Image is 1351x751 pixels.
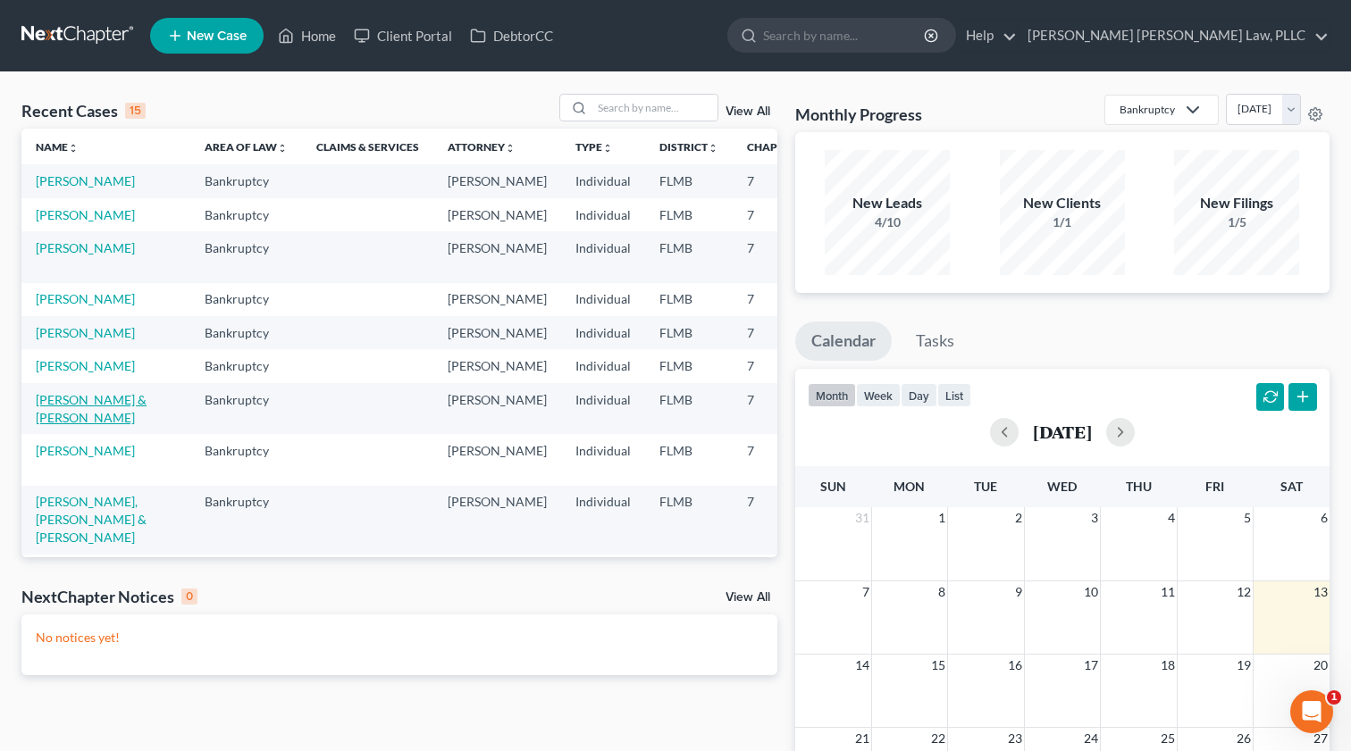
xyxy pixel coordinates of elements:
[592,95,717,121] input: Search by name...
[894,479,925,494] span: Mon
[645,555,733,605] td: FLMB
[561,555,645,605] td: Individual
[1312,728,1330,749] span: 27
[1290,690,1333,733] iframe: Intercom live chat
[575,140,613,154] a: Typeunfold_more
[1047,479,1077,494] span: Wed
[1089,507,1100,529] span: 3
[856,383,901,407] button: week
[974,479,997,494] span: Tue
[733,434,822,485] td: 7
[277,143,288,154] i: unfold_more
[733,198,822,231] td: 7
[645,316,733,349] td: FLMB
[561,434,645,485] td: Individual
[433,316,561,349] td: [PERSON_NAME]
[929,728,947,749] span: 22
[1242,507,1253,529] span: 5
[733,486,822,555] td: 7
[461,20,562,52] a: DebtorCC
[433,198,561,231] td: [PERSON_NAME]
[645,231,733,282] td: FLMB
[433,434,561,485] td: [PERSON_NAME]
[433,349,561,382] td: [PERSON_NAME]
[561,164,645,197] td: Individual
[190,316,302,349] td: Bankruptcy
[1205,479,1224,494] span: Fri
[433,164,561,197] td: [PERSON_NAME]
[1159,655,1177,676] span: 18
[433,231,561,282] td: [PERSON_NAME]
[1280,479,1303,494] span: Sat
[21,586,197,607] div: NextChapter Notices
[936,581,947,603] span: 8
[726,105,770,118] a: View All
[190,486,302,555] td: Bankruptcy
[1319,507,1330,529] span: 6
[1120,102,1175,117] div: Bankruptcy
[1235,728,1253,749] span: 26
[36,392,147,425] a: [PERSON_NAME] & [PERSON_NAME]
[645,164,733,197] td: FLMB
[561,283,645,316] td: Individual
[602,143,613,154] i: unfold_more
[433,283,561,316] td: [PERSON_NAME]
[36,173,135,188] a: [PERSON_NAME]
[36,494,147,545] a: [PERSON_NAME], [PERSON_NAME] & [PERSON_NAME]
[726,591,770,604] a: View All
[936,507,947,529] span: 1
[1000,213,1125,231] div: 1/1
[659,140,718,154] a: Districtunfold_more
[1159,728,1177,749] span: 25
[1174,193,1299,213] div: New Filings
[645,434,733,485] td: FLMB
[1006,655,1024,676] span: 16
[853,507,871,529] span: 31
[795,104,922,125] h3: Monthly Progress
[860,581,871,603] span: 7
[645,283,733,316] td: FLMB
[733,349,822,382] td: 7
[929,655,947,676] span: 15
[269,20,345,52] a: Home
[190,164,302,197] td: Bankruptcy
[125,103,146,119] div: 15
[433,486,561,555] td: [PERSON_NAME]
[433,383,561,434] td: [PERSON_NAME]
[36,443,135,458] a: [PERSON_NAME]
[937,383,971,407] button: list
[1327,690,1341,705] span: 1
[808,383,856,407] button: month
[820,479,846,494] span: Sun
[1166,507,1177,529] span: 4
[763,19,927,52] input: Search by name...
[1235,581,1253,603] span: 12
[1082,728,1100,749] span: 24
[1312,655,1330,676] span: 20
[1000,193,1125,213] div: New Clients
[853,728,871,749] span: 21
[561,231,645,282] td: Individual
[1174,213,1299,231] div: 1/5
[36,207,135,222] a: [PERSON_NAME]
[733,383,822,434] td: 7
[825,193,950,213] div: New Leads
[1126,479,1152,494] span: Thu
[1159,581,1177,603] span: 11
[733,283,822,316] td: 7
[345,20,461,52] a: Client Portal
[68,143,79,154] i: unfold_more
[1082,581,1100,603] span: 10
[1013,581,1024,603] span: 9
[187,29,247,43] span: New Case
[190,434,302,485] td: Bankruptcy
[747,140,808,154] a: Chapterunfold_more
[1019,20,1329,52] a: [PERSON_NAME] [PERSON_NAME] Law, PLLC
[190,231,302,282] td: Bankruptcy
[733,164,822,197] td: 7
[825,213,950,231] div: 4/10
[36,140,79,154] a: Nameunfold_more
[561,383,645,434] td: Individual
[36,240,135,255] a: [PERSON_NAME]
[853,655,871,676] span: 14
